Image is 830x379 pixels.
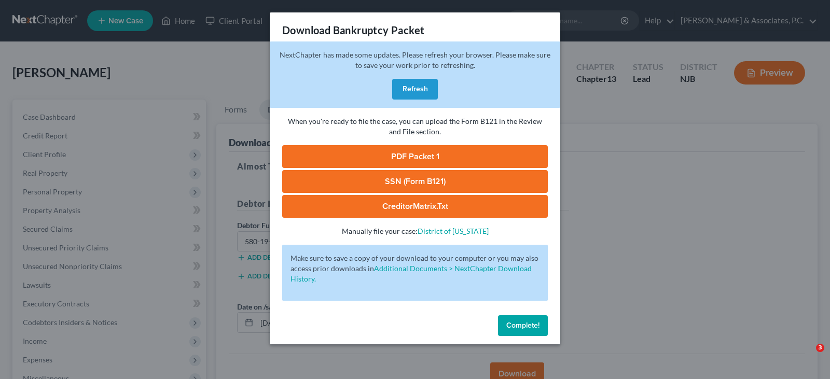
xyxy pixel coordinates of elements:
[282,23,424,37] h3: Download Bankruptcy Packet
[280,50,550,69] span: NextChapter has made some updates. Please refresh your browser. Please make sure to save your wor...
[506,321,539,330] span: Complete!
[290,253,539,284] p: Make sure to save a copy of your download to your computer or you may also access prior downloads in
[392,79,438,100] button: Refresh
[282,145,548,168] a: PDF Packet 1
[282,226,548,236] p: Manually file your case:
[498,315,548,336] button: Complete!
[282,195,548,218] a: CreditorMatrix.txt
[816,344,824,352] span: 3
[282,170,548,193] a: SSN (Form B121)
[282,116,548,137] p: When you're ready to file the case, you can upload the Form B121 in the Review and File section.
[290,264,532,283] a: Additional Documents > NextChapter Download History.
[795,344,820,369] iframe: Intercom live chat
[418,227,489,235] a: District of [US_STATE]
